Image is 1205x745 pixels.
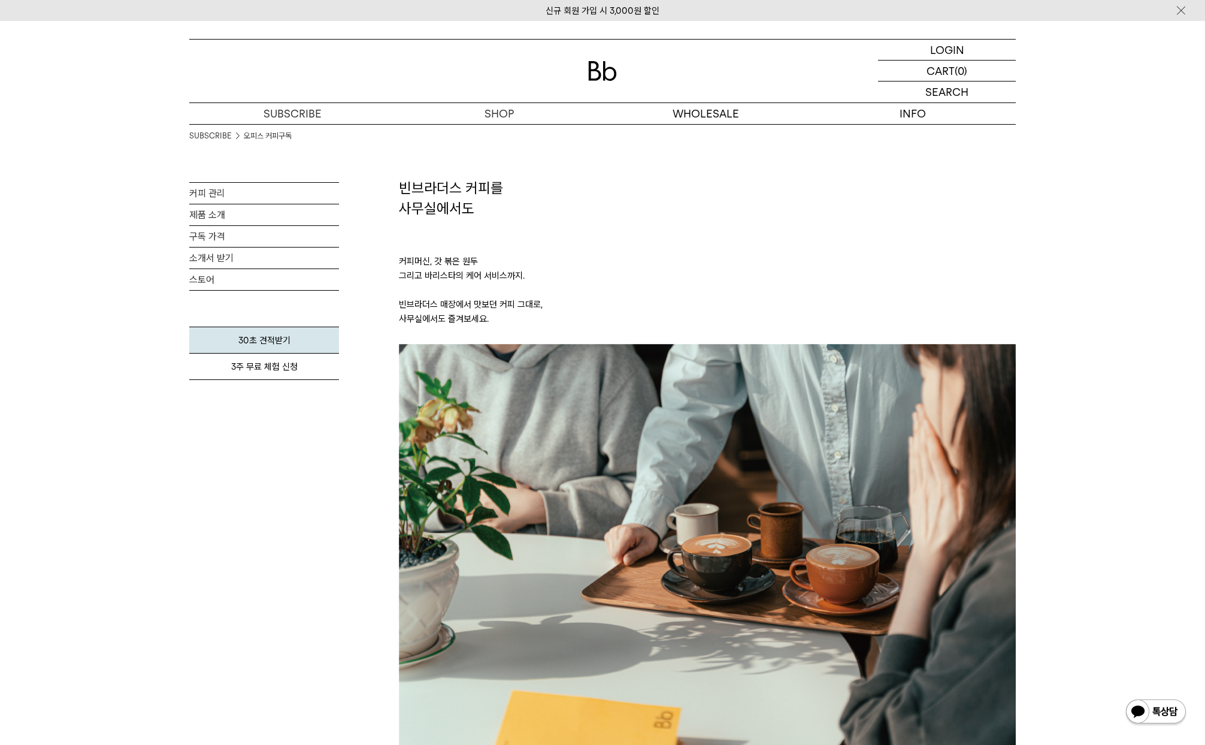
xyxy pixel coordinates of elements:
a: 신규 회원 가입 시 3,000원 할인 [546,5,659,16]
p: LOGIN [930,40,964,60]
p: SEARCH [925,82,968,102]
img: 로고 [588,61,617,81]
a: SHOP [396,103,602,124]
a: 3주 무료 체험 신청 [189,354,339,380]
a: SUBSCRIBE [189,103,396,124]
p: (0) [955,61,967,81]
p: CART [927,61,955,81]
p: INFO [809,103,1016,124]
a: LOGIN [878,40,1016,61]
a: 30초 견적받기 [189,327,339,354]
a: 제품 소개 [189,204,339,225]
a: 오피스 커피구독 [244,130,292,142]
a: 구독 가격 [189,226,339,247]
a: 스토어 [189,269,339,290]
img: 카카오톡 채널 1:1 채팅 버튼 [1125,698,1187,727]
a: 소개서 받기 [189,248,339,269]
h2: 빈브라더스 커피를 사무실에서도 [399,178,1016,218]
a: SUBSCRIBE [189,130,232,142]
p: WHOLESALE [602,103,809,124]
p: 커피머신, 갓 볶은 원두 그리고 바리스타의 케어 서비스까지. 빈브라더스 매장에서 맛보던 커피 그대로, 사무실에서도 즐겨보세요. [399,218,1016,344]
a: 커피 관리 [189,183,339,204]
a: CART (0) [878,61,1016,82]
